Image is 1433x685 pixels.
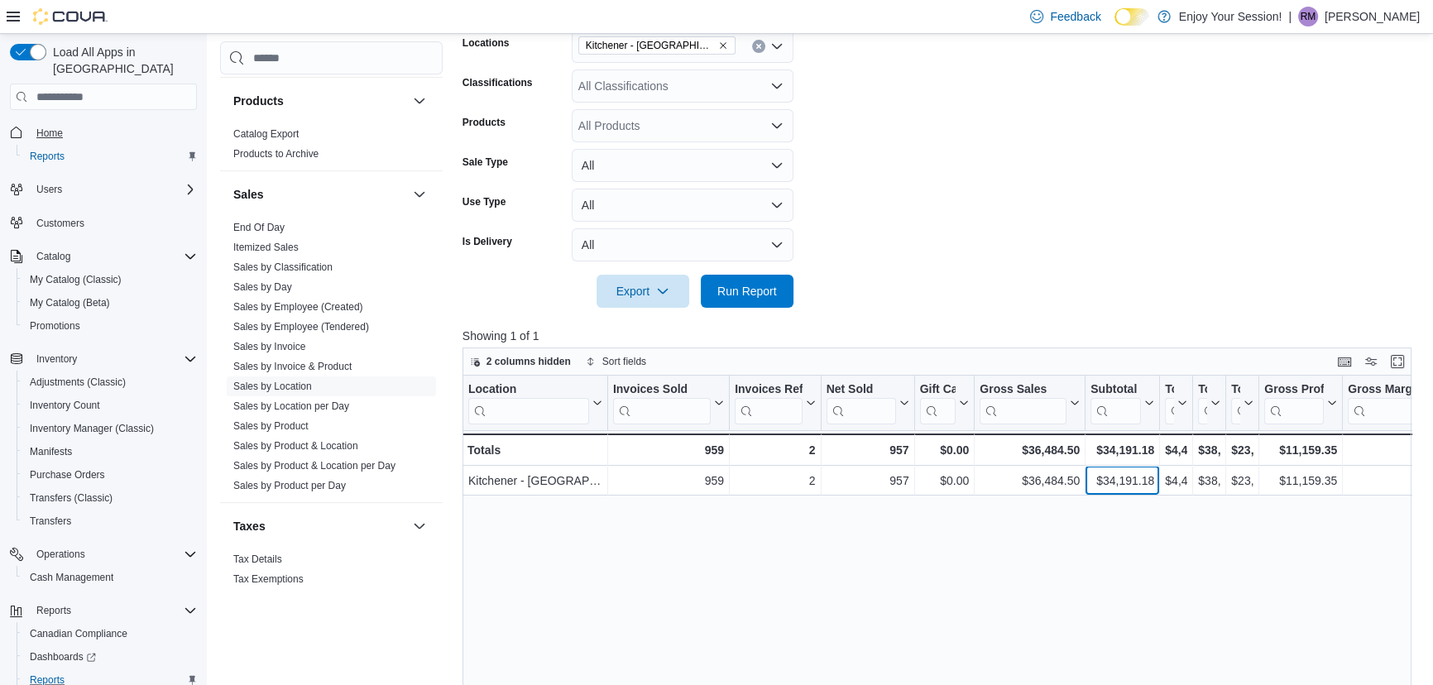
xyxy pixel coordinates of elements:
[468,382,589,424] div: Location
[486,355,571,368] span: 2 columns hidden
[1325,7,1420,26] p: [PERSON_NAME]
[220,549,443,596] div: Taxes
[410,516,429,536] button: Taxes
[3,178,204,201] button: Users
[23,488,197,508] span: Transfers (Classic)
[1264,382,1324,424] div: Gross Profit
[30,650,96,663] span: Dashboards
[1231,382,1253,424] button: Total Cost
[30,247,77,266] button: Catalog
[233,148,319,160] a: Products to Archive
[30,515,71,528] span: Transfers
[30,273,122,286] span: My Catalog (Classic)
[1198,382,1220,424] button: Total Invoiced
[1090,382,1141,398] div: Subtotal
[462,235,512,248] label: Is Delivery
[233,518,406,534] button: Taxes
[30,491,113,505] span: Transfers (Classic)
[30,349,84,369] button: Inventory
[1165,382,1174,398] div: Total Tax
[1335,352,1354,371] button: Keyboard shortcuts
[30,376,126,389] span: Adjustments (Classic)
[980,382,1066,424] div: Gross Sales
[468,382,589,398] div: Location
[578,36,736,55] span: Kitchener - Highland
[462,36,510,50] label: Locations
[468,472,602,491] div: Kitchener - [GEOGRAPHIC_DATA]
[17,645,204,668] a: Dashboards
[770,119,784,132] button: Open list of options
[1264,472,1337,491] div: $11,159.35
[462,195,506,208] label: Use Type
[1114,8,1149,26] input: Dark Mode
[17,440,204,463] button: Manifests
[30,544,92,564] button: Operations
[30,627,127,640] span: Canadian Compliance
[36,604,71,617] span: Reports
[30,180,197,199] span: Users
[30,213,91,233] a: Customers
[233,93,284,109] h3: Products
[3,120,204,144] button: Home
[36,183,62,196] span: Users
[30,180,69,199] button: Users
[572,189,793,222] button: All
[17,268,204,291] button: My Catalog (Classic)
[17,486,204,510] button: Transfers (Classic)
[572,228,793,261] button: All
[579,352,653,371] button: Sort fields
[980,440,1080,460] div: $36,484.50
[17,417,204,440] button: Inventory Manager (Classic)
[233,553,282,565] a: Tax Details
[1198,382,1207,398] div: Total Invoiced
[233,320,369,333] span: Sales by Employee (Tendered)
[826,472,908,491] div: 957
[30,213,197,233] span: Customers
[233,127,299,141] span: Catalog Export
[233,300,363,314] span: Sales by Employee (Created)
[233,380,312,393] span: Sales by Location
[233,480,346,491] a: Sales by Product per Day
[233,261,333,273] a: Sales by Classification
[233,186,264,203] h3: Sales
[233,186,406,203] button: Sales
[233,242,299,253] a: Itemized Sales
[826,440,908,460] div: 957
[586,37,715,54] span: Kitchener - [GEOGRAPHIC_DATA]
[919,472,969,491] div: $0.00
[233,340,305,353] span: Sales by Invoice
[220,218,443,502] div: Sales
[233,241,299,254] span: Itemized Sales
[1231,440,1253,460] div: $23,031.83
[233,128,299,140] a: Catalog Export
[33,8,108,25] img: Cova
[718,41,728,50] button: Remove Kitchener - Highland from selection in this group
[3,347,204,371] button: Inventory
[463,352,578,371] button: 2 columns hidden
[30,399,100,412] span: Inventory Count
[410,91,429,111] button: Products
[17,371,204,394] button: Adjustments (Classic)
[233,281,292,293] a: Sales by Day
[233,341,305,352] a: Sales by Invoice
[770,79,784,93] button: Open list of options
[919,382,956,424] div: Gift Card Sales
[462,156,508,169] label: Sale Type
[980,382,1080,424] button: Gross Sales
[233,280,292,294] span: Sales by Day
[30,296,110,309] span: My Catalog (Beta)
[17,510,204,533] button: Transfers
[3,245,204,268] button: Catalog
[467,440,602,460] div: Totals
[17,566,204,589] button: Cash Management
[1264,440,1337,460] div: $11,159.35
[3,599,204,622] button: Reports
[701,275,793,308] button: Run Report
[826,382,895,398] div: Net Sold
[46,44,197,77] span: Load All Apps in [GEOGRAPHIC_DATA]
[23,395,197,415] span: Inventory Count
[17,622,204,645] button: Canadian Compliance
[233,381,312,392] a: Sales by Location
[233,360,352,373] span: Sales by Invoice & Product
[23,624,197,644] span: Canadian Compliance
